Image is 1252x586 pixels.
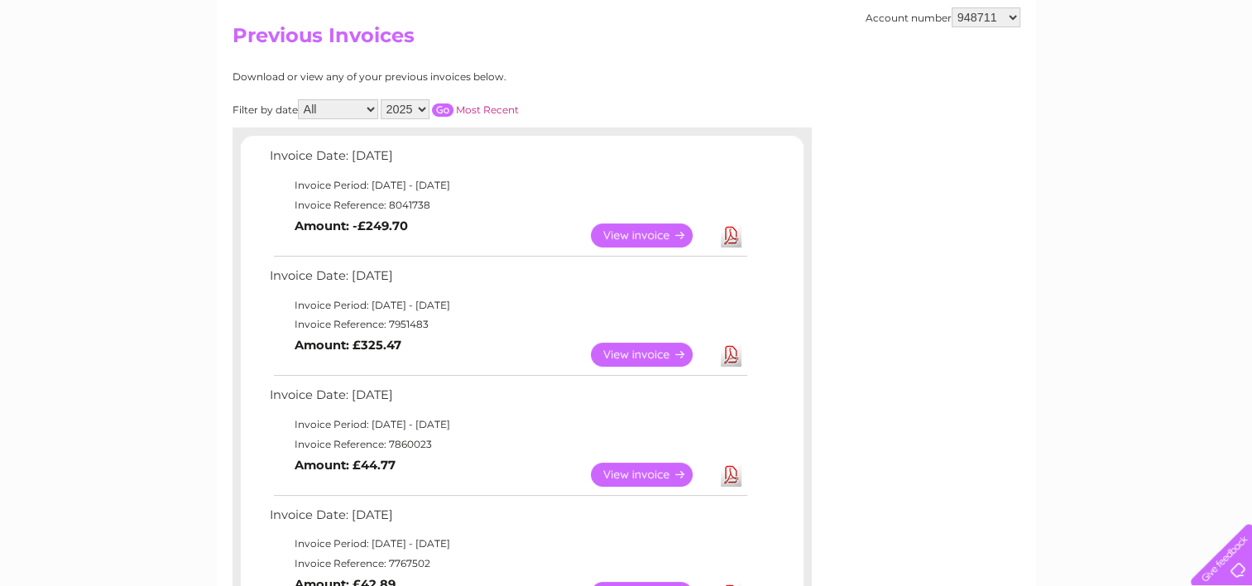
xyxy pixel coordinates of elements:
[233,99,667,119] div: Filter by date
[266,534,750,554] td: Invoice Period: [DATE] - [DATE]
[866,7,1020,27] div: Account number
[1197,70,1236,83] a: Log out
[266,504,750,535] td: Invoice Date: [DATE]
[266,415,750,435] td: Invoice Period: [DATE] - [DATE]
[295,458,396,473] b: Amount: £44.77
[233,71,667,83] div: Download or view any of your previous invoices below.
[1048,70,1098,83] a: Telecoms
[456,103,519,116] a: Most Recent
[295,338,401,353] b: Amount: £325.47
[591,463,712,487] a: View
[1002,70,1039,83] a: Energy
[295,219,408,233] b: Amount: -£249.70
[266,195,750,215] td: Invoice Reference: 8041738
[233,24,1020,55] h2: Previous Invoices
[1142,70,1182,83] a: Contact
[266,315,750,334] td: Invoice Reference: 7951483
[721,463,741,487] a: Download
[961,70,992,83] a: Water
[721,223,741,247] a: Download
[266,435,750,454] td: Invoice Reference: 7860023
[266,265,750,295] td: Invoice Date: [DATE]
[236,9,1018,80] div: Clear Business is a trading name of Verastar Limited (registered in [GEOGRAPHIC_DATA] No. 3667643...
[266,295,750,315] td: Invoice Period: [DATE] - [DATE]
[940,8,1054,29] a: 0333 014 3131
[266,384,750,415] td: Invoice Date: [DATE]
[266,145,750,175] td: Invoice Date: [DATE]
[266,554,750,574] td: Invoice Reference: 7767502
[44,43,128,94] img: logo.png
[1108,70,1132,83] a: Blog
[591,343,712,367] a: View
[721,343,741,367] a: Download
[591,223,712,247] a: View
[266,175,750,195] td: Invoice Period: [DATE] - [DATE]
